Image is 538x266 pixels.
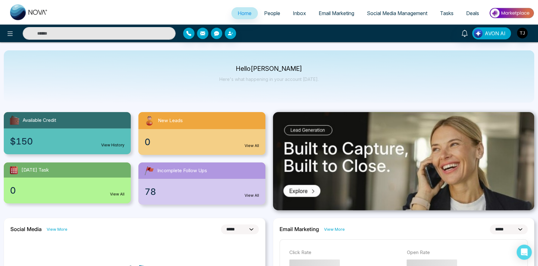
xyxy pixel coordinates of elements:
[145,135,150,149] span: 0
[231,7,258,19] a: Home
[466,10,479,16] span: Deals
[157,167,207,174] span: Incomplete Follow Ups
[324,226,345,232] a: View More
[361,7,434,19] a: Social Media Management
[245,193,259,198] a: View All
[9,115,20,126] img: availableCredit.svg
[10,184,16,197] span: 0
[219,66,319,71] p: Hello [PERSON_NAME]
[460,7,485,19] a: Deals
[258,7,286,19] a: People
[289,249,401,256] p: Click Rate
[219,76,319,82] p: Here's what happening in your account [DATE].
[101,142,124,148] a: View History
[434,7,460,19] a: Tasks
[238,10,252,16] span: Home
[319,10,354,16] span: Email Marketing
[21,167,49,174] span: [DATE] Task
[47,226,67,232] a: View More
[245,143,259,149] a: View All
[517,245,532,260] div: Open Intercom Messenger
[9,165,19,175] img: todayTask.svg
[143,165,155,176] img: followUps.svg
[10,4,48,20] img: Nova CRM Logo
[517,28,528,38] img: User Avatar
[440,10,454,16] span: Tasks
[135,112,269,155] a: New Leads0View All
[293,10,306,16] span: Inbox
[489,6,534,20] img: Market-place.gif
[367,10,427,16] span: Social Media Management
[472,27,511,39] button: AVON AI
[273,112,534,210] img: .
[474,29,483,38] img: Lead Flow
[110,191,124,197] a: View All
[286,7,312,19] a: Inbox
[485,30,506,37] span: AVON AI
[158,117,183,124] span: New Leads
[145,185,156,198] span: 78
[143,115,155,127] img: newLeads.svg
[135,162,269,205] a: Incomplete Follow Ups78View All
[10,226,42,232] h2: Social Media
[280,226,319,232] h2: Email Marketing
[312,7,361,19] a: Email Marketing
[264,10,280,16] span: People
[10,135,33,148] span: $150
[23,117,56,124] span: Available Credit
[407,249,518,256] p: Open Rate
